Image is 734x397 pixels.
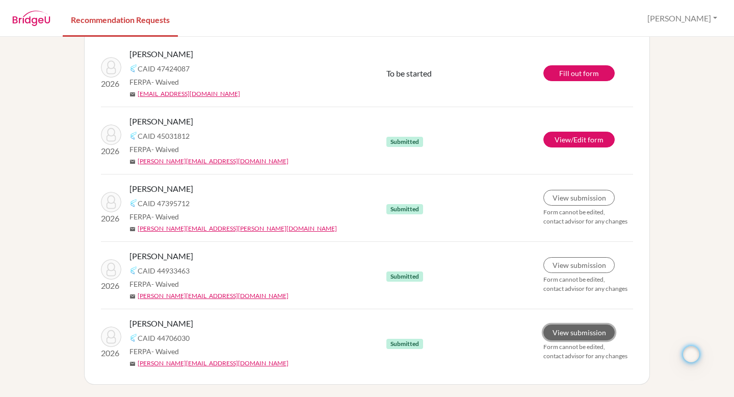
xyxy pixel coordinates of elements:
span: mail [129,361,136,367]
span: CAID 44706030 [138,333,190,343]
span: Submitted [386,339,423,349]
p: Form cannot be edited, contact advisor for any changes [543,275,633,293]
img: Common App logo [129,199,138,207]
button: [PERSON_NAME] [643,9,722,28]
span: FERPA [129,144,179,155]
a: [PERSON_NAME][EMAIL_ADDRESS][DOMAIN_NAME] [138,291,289,301]
a: Recommendation Requests [63,2,178,37]
p: Form cannot be edited, contact advisor for any changes [543,342,633,361]
span: - Waived [151,145,179,154]
img: Common App logo [129,266,138,275]
img: Common App logo [129,334,138,342]
span: - Waived [151,212,179,221]
span: Submitted [386,137,423,147]
span: [PERSON_NAME] [129,250,193,262]
p: Form cannot be edited, contact advisor for any changes [543,208,633,226]
p: 2026 [101,347,121,359]
span: CAID 47395712 [138,198,190,209]
a: View/Edit form [543,132,615,147]
a: Fill out form [543,65,615,81]
span: - Waived [151,280,179,288]
p: 2026 [101,212,121,225]
img: BridgeU logo [12,11,50,26]
span: FERPA [129,279,179,289]
img: Common App logo [129,132,138,140]
a: View submission [543,257,615,273]
a: [PERSON_NAME][EMAIL_ADDRESS][DOMAIN_NAME] [138,359,289,368]
p: 2026 [101,78,121,90]
span: [PERSON_NAME] [129,317,193,330]
span: FERPA [129,77,179,87]
span: CAID 47424087 [138,63,190,74]
a: [EMAIL_ADDRESS][DOMAIN_NAME] [138,89,240,98]
span: mail [129,159,136,165]
span: mail [129,293,136,300]
span: Submitted [386,271,423,282]
img: Faerron Haugen, James [101,57,121,78]
span: FERPA [129,346,179,357]
span: mail [129,91,136,97]
span: [PERSON_NAME] [129,115,193,128]
p: 2026 [101,280,121,292]
span: [PERSON_NAME] [129,48,193,60]
span: CAID 45031812 [138,131,190,141]
a: [PERSON_NAME][EMAIL_ADDRESS][DOMAIN_NAME] [138,157,289,166]
img: Grubba, Charles [101,259,121,280]
span: FERPA [129,211,179,222]
span: Submitted [386,204,423,214]
img: Voeltz, Isabella [101,192,121,212]
a: View submission [543,325,615,340]
a: View submission [543,190,615,206]
span: - Waived [151,78,179,86]
img: Common App logo [129,64,138,72]
img: Ryan, Quinn [101,125,121,145]
p: 2026 [101,145,121,157]
span: - Waived [151,347,179,356]
a: [PERSON_NAME][EMAIL_ADDRESS][PERSON_NAME][DOMAIN_NAME] [138,224,337,233]
span: CAID 44933463 [138,265,190,276]
span: To be started [386,68,432,78]
img: Borkhuis, Mariana [101,327,121,347]
span: [PERSON_NAME] [129,183,193,195]
span: mail [129,226,136,232]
